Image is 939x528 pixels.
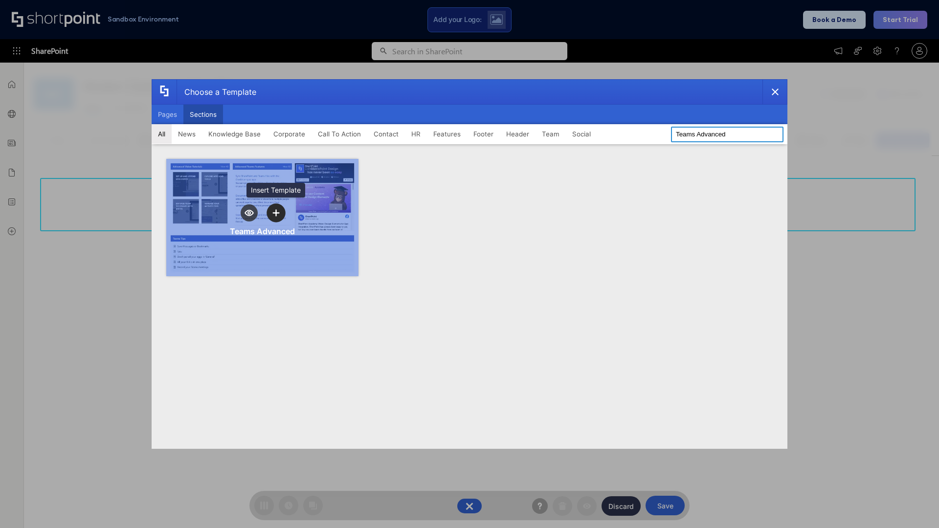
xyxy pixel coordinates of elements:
[536,124,566,144] button: Team
[405,124,427,144] button: HR
[183,105,223,124] button: Sections
[172,124,202,144] button: News
[467,124,500,144] button: Footer
[500,124,536,144] button: Header
[152,105,183,124] button: Pages
[890,481,939,528] iframe: Chat Widget
[367,124,405,144] button: Contact
[427,124,467,144] button: Features
[177,80,256,104] div: Choose a Template
[267,124,312,144] button: Corporate
[152,79,787,449] div: template selector
[202,124,267,144] button: Knowledge Base
[312,124,367,144] button: Call To Action
[152,124,172,144] button: All
[230,226,295,236] div: Teams Advanced
[671,127,783,142] input: Search
[566,124,597,144] button: Social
